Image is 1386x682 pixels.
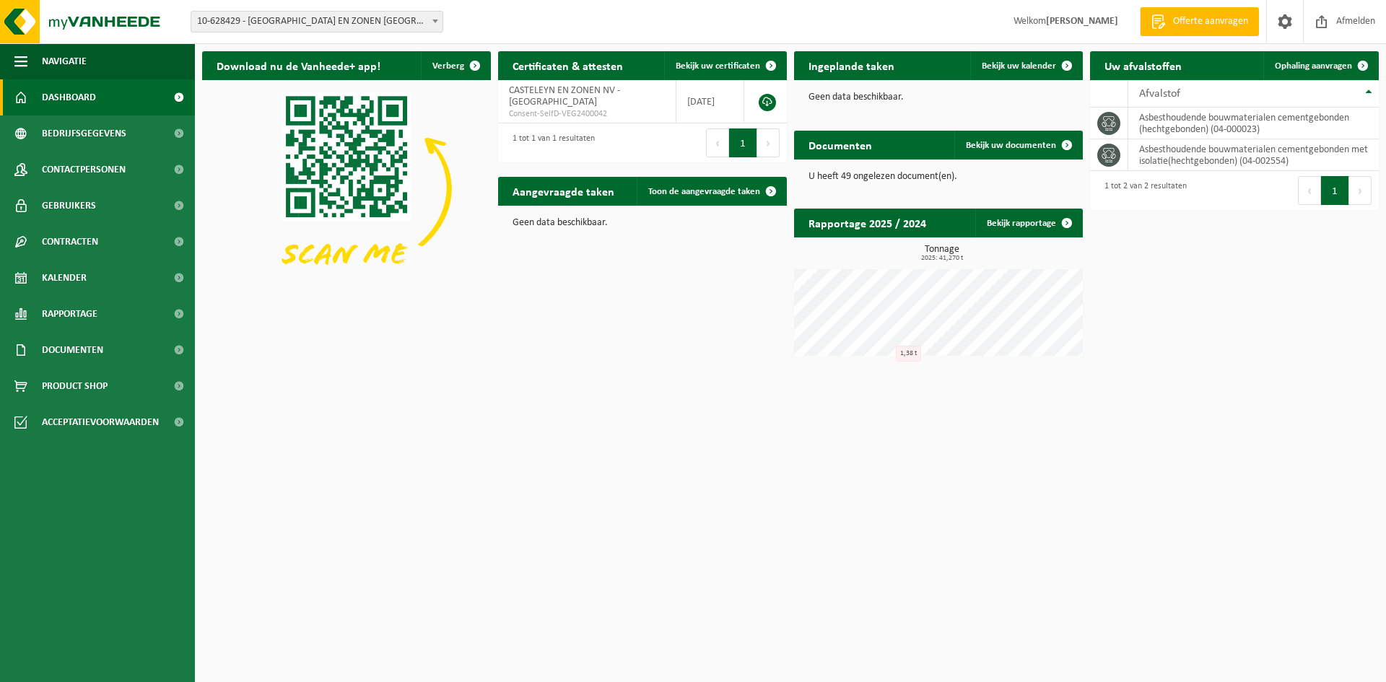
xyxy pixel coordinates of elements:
[1263,51,1377,80] a: Ophaling aanvragen
[706,128,729,157] button: Previous
[794,51,909,79] h2: Ingeplande taken
[42,152,126,188] span: Contactpersonen
[1128,108,1379,139] td: asbesthoudende bouwmaterialen cementgebonden (hechtgebonden) (04-000023)
[498,51,637,79] h2: Certificaten & attesten
[808,92,1068,102] p: Geen data beschikbaar.
[513,218,772,228] p: Geen data beschikbaar.
[42,260,87,296] span: Kalender
[202,80,491,297] img: Download de VHEPlus App
[1140,7,1259,36] a: Offerte aanvragen
[1321,176,1349,205] button: 1
[794,131,886,159] h2: Documenten
[505,127,595,159] div: 1 tot 1 van 1 resultaten
[42,79,96,115] span: Dashboard
[801,255,1083,262] span: 2025: 41,270 t
[648,187,760,196] span: Toon de aangevraagde taken
[1128,139,1379,171] td: asbesthoudende bouwmaterialen cementgebonden met isolatie(hechtgebonden) (04-002554)
[664,51,785,80] a: Bekijk uw certificaten
[42,224,98,260] span: Contracten
[1275,61,1352,71] span: Ophaling aanvragen
[509,85,620,108] span: CASTELEYN EN ZONEN NV - [GEOGRAPHIC_DATA]
[42,296,97,332] span: Rapportage
[191,12,443,32] span: 10-628429 - CASTELEYN EN ZONEN NV - MEULEBEKE
[42,115,126,152] span: Bedrijfsgegevens
[954,131,1081,159] a: Bekijk uw documenten
[1298,176,1321,205] button: Previous
[42,43,87,79] span: Navigatie
[191,11,443,32] span: 10-628429 - CASTELEYN EN ZONEN NV - MEULEBEKE
[42,188,96,224] span: Gebruikers
[42,332,103,368] span: Documenten
[801,245,1083,262] h3: Tonnage
[1139,88,1180,100] span: Afvalstof
[42,368,108,404] span: Product Shop
[509,108,665,120] span: Consent-SelfD-VEG2400042
[432,61,464,71] span: Verberg
[757,128,780,157] button: Next
[975,209,1081,237] a: Bekijk rapportage
[966,141,1056,150] span: Bekijk uw documenten
[421,51,489,80] button: Verberg
[1097,175,1187,206] div: 1 tot 2 van 2 resultaten
[42,404,159,440] span: Acceptatievoorwaarden
[1169,14,1252,29] span: Offerte aanvragen
[970,51,1081,80] a: Bekijk uw kalender
[202,51,395,79] h2: Download nu de Vanheede+ app!
[1046,16,1118,27] strong: [PERSON_NAME]
[676,80,744,123] td: [DATE]
[1349,176,1372,205] button: Next
[676,61,760,71] span: Bekijk uw certificaten
[896,346,921,362] div: 1,38 t
[1090,51,1196,79] h2: Uw afvalstoffen
[729,128,757,157] button: 1
[637,177,785,206] a: Toon de aangevraagde taken
[498,177,629,205] h2: Aangevraagde taken
[808,172,1068,182] p: U heeft 49 ongelezen document(en).
[982,61,1056,71] span: Bekijk uw kalender
[794,209,941,237] h2: Rapportage 2025 / 2024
